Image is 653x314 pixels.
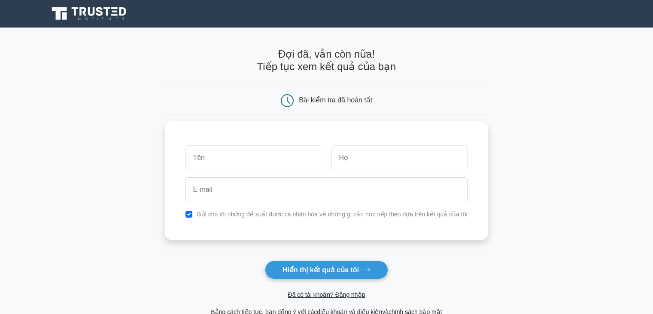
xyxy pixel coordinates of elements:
[185,145,321,170] input: Tên
[257,61,396,72] font: Tiếp tục xem kết quả của bạn
[278,48,375,60] font: Đợi đã, vẫn còn nữa!
[265,261,388,279] button: Hiển thị kết quả của tôi
[282,266,359,274] font: Hiển thị kết quả của tôi
[299,96,372,104] font: Bài kiểm tra đã hoàn tất
[197,211,468,218] font: Gửi cho tôi những đề xuất được cá nhân hóa về những gì cần học tiếp theo dựa trên kết quả của tôi
[331,145,467,170] input: Họ
[288,291,365,298] a: Đã có tài khoản? Đăng nhập
[185,177,467,202] input: E-mail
